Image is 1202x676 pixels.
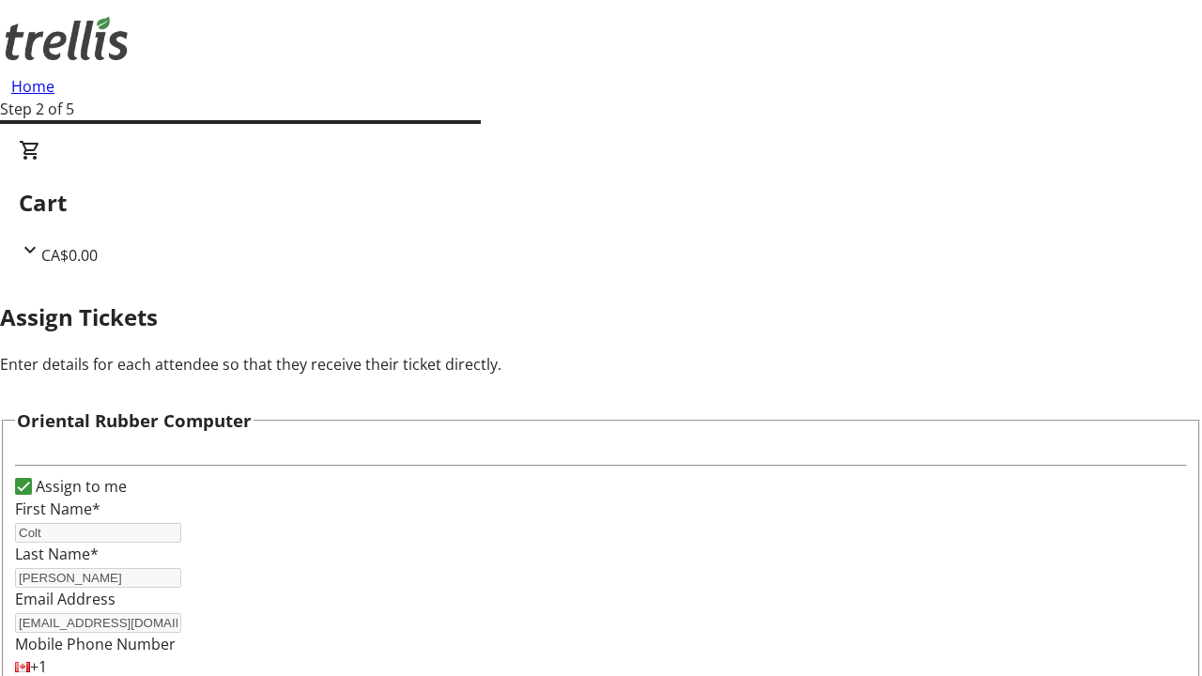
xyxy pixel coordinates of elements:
label: Mobile Phone Number [15,634,176,654]
label: Last Name* [15,544,99,564]
h2: Cart [19,186,1183,220]
label: Email Address [15,589,116,609]
div: CartCA$0.00 [19,139,1183,267]
span: CA$0.00 [41,245,98,266]
label: Assign to me [32,475,127,498]
label: First Name* [15,499,100,519]
h3: Oriental Rubber Computer [17,407,252,434]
